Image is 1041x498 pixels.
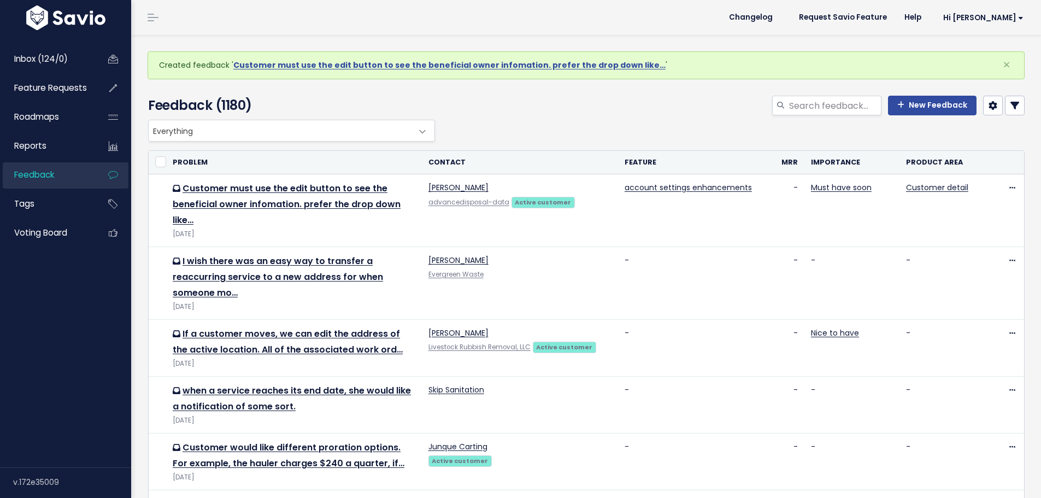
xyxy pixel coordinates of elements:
a: Active customer [428,455,492,466]
strong: Active customer [432,456,488,465]
a: Junque Carting [428,441,487,452]
a: Customer must use the edit button to see the beneficial owner infomation. prefer the drop down like… [173,182,401,226]
th: Importance [804,151,899,174]
a: Hi [PERSON_NAME] [930,9,1032,26]
a: Livestock Rubbish Removal, LLC [428,343,531,351]
div: [DATE] [173,472,415,483]
h4: Feedback (1180) [148,96,430,115]
a: Customer would like different proration options. For example, the hauler charges $240 a quarter, if… [173,441,404,470]
a: If a customer moves, we can edit the address of the active location. All of the associated work ord… [173,327,403,356]
div: v.172e35009 [13,468,131,496]
strong: Active customer [515,198,571,207]
a: New Feedback [888,96,977,115]
a: Skip Sanitation [428,384,484,395]
td: - [804,247,899,320]
span: Hi [PERSON_NAME] [943,14,1024,22]
td: - [758,174,804,247]
div: Created feedback ' ' [148,51,1025,79]
td: - [618,320,758,377]
a: Inbox (124/0) [3,46,91,72]
span: Changelog [729,14,773,21]
td: - [758,247,804,320]
img: logo-white.9d6f32f41409.svg [23,5,108,30]
div: [DATE] [173,301,415,313]
td: - [618,377,758,433]
td: - [804,433,899,490]
span: Reports [14,140,46,151]
a: Customer must use the edit button to see the beneficial owner infomation. prefer the drop down like… [233,60,666,71]
span: Feedback [14,169,54,180]
a: Must have soon [811,182,872,193]
a: Active customer [533,341,596,352]
th: Problem [166,151,422,174]
th: Contact [422,151,618,174]
a: Feedback [3,162,91,188]
span: × [1003,56,1010,74]
a: Evergreen Waste [428,270,484,279]
a: Reports [3,133,91,159]
strong: Active customer [536,343,592,351]
td: - [804,377,899,433]
a: Roadmaps [3,104,91,130]
a: Active customer [511,196,575,207]
a: Tags [3,191,91,216]
a: account settings enhancements [625,182,752,193]
a: [PERSON_NAME] [428,327,489,338]
span: Everything [148,120,435,142]
a: Customer detail [906,182,968,193]
th: Feature [618,151,758,174]
span: Feature Requests [14,82,87,93]
a: when a service reaches its end date, she would like a notification of some sort. [173,384,411,413]
a: Voting Board [3,220,91,245]
span: Everything [149,120,413,141]
div: [DATE] [173,358,415,370]
td: - [899,377,980,433]
td: - [899,433,980,490]
input: Search feedback... [788,96,881,115]
th: MRR [758,151,804,174]
a: [PERSON_NAME] [428,255,489,266]
td: - [758,377,804,433]
a: Nice to have [811,327,859,338]
div: [DATE] [173,415,415,426]
span: Roadmaps [14,111,59,122]
td: - [758,320,804,377]
div: [DATE] [173,229,415,240]
td: - [618,433,758,490]
span: Voting Board [14,227,67,238]
a: Help [896,9,930,26]
a: advancedisposal-data [428,198,509,207]
a: [PERSON_NAME] [428,182,489,193]
span: Inbox (124/0) [14,53,68,65]
a: Request Savio Feature [790,9,896,26]
a: I wish there was an easy way to transfer a reaccurring service to a new address for when someone mo… [173,255,383,299]
td: - [899,247,980,320]
button: Close [992,52,1021,78]
td: - [758,433,804,490]
a: Feature Requests [3,75,91,101]
td: - [618,247,758,320]
th: Product Area [899,151,980,174]
td: - [899,320,980,377]
span: Tags [14,198,34,209]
